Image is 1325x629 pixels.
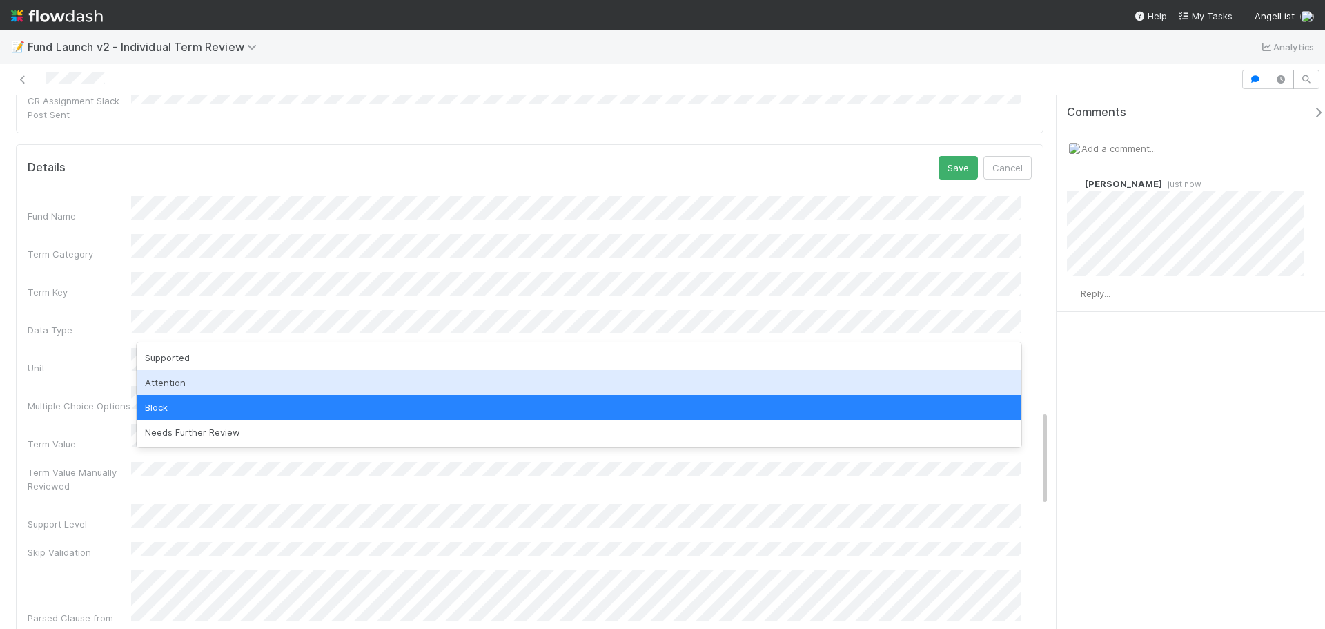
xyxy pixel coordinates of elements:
span: AngelList [1255,10,1295,21]
span: just now [1162,179,1201,189]
div: Needs Further Review [137,420,1021,445]
div: Fund Name [28,209,131,223]
span: 📝 [11,41,25,52]
div: Skip Validation [28,545,131,559]
div: Data Type [28,323,131,337]
span: My Tasks [1178,10,1233,21]
div: CR Assignment Slack Post Sent [28,94,131,122]
div: Unit [28,361,131,375]
button: Save [939,156,978,180]
div: Block [137,395,1021,420]
span: Add a comment... [1081,143,1156,154]
a: Analytics [1259,39,1314,55]
div: Supported [137,345,1021,370]
div: Attention [137,370,1021,395]
span: Comments [1067,106,1126,119]
div: Term Value Manually Reviewed [28,465,131,493]
button: Cancel [983,156,1032,180]
img: avatar_ba76ddef-3fd0-4be4-9bc3-126ad567fcd5.png [1067,177,1081,191]
div: Support Level [28,517,131,531]
div: Multiple Choice Options [28,399,131,413]
h5: Details [28,161,66,175]
a: My Tasks [1178,9,1233,23]
div: Help [1134,9,1167,23]
img: avatar_ba76ddef-3fd0-4be4-9bc3-126ad567fcd5.png [1067,287,1081,301]
span: Fund Launch v2 - Individual Term Review [28,40,264,54]
div: Term Value [28,437,131,451]
img: avatar_ba76ddef-3fd0-4be4-9bc3-126ad567fcd5.png [1068,142,1081,155]
img: avatar_ba76ddef-3fd0-4be4-9bc3-126ad567fcd5.png [1300,10,1314,23]
div: Term Category [28,247,131,261]
img: logo-inverted-e16ddd16eac7371096b0.svg [11,4,103,28]
span: [PERSON_NAME] [1085,178,1162,189]
div: Term Key [28,285,131,299]
span: Reply... [1081,288,1110,299]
